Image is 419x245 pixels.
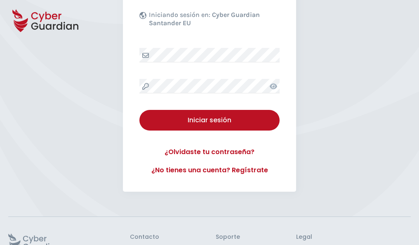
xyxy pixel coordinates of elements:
button: Iniciar sesión [139,110,280,131]
div: Iniciar sesión [146,115,273,125]
a: ¿Olvidaste tu contraseña? [139,147,280,157]
h3: Contacto [130,233,159,241]
h3: Soporte [216,233,240,241]
a: ¿No tienes una cuenta? Regístrate [139,165,280,175]
h3: Legal [296,233,411,241]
